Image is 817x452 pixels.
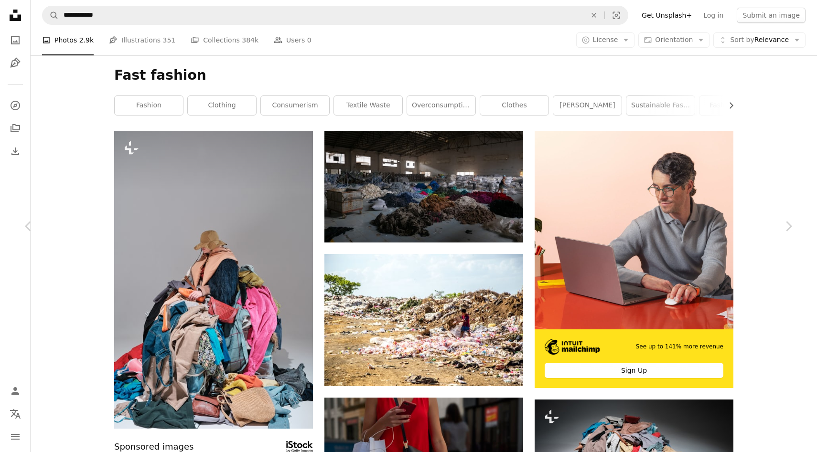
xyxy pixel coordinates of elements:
img: file-1690386555781-336d1949dad1image [545,339,600,355]
a: Collections 384k [191,25,258,55]
a: Log in / Sign up [6,381,25,400]
a: Photos [6,31,25,50]
button: Orientation [638,32,709,48]
img: garbage on the street during daytime [324,131,523,242]
img: file-1722962848292-892f2e7827caimage [535,131,733,329]
a: a pile of clothes sitting on top of a white floor [114,275,313,284]
form: Find visuals sitewide [42,6,628,25]
button: Language [6,404,25,423]
img: a pile of clothes sitting on top of a white floor [114,131,313,429]
a: overconsumption [407,96,475,115]
button: Sort byRelevance [713,32,806,48]
div: Sign Up [545,363,723,378]
span: See up to 141% more revenue [636,343,723,351]
a: consumerism [261,96,329,115]
a: Download History [6,142,25,161]
a: sustainable fashion [626,96,695,115]
a: fashion [115,96,183,115]
a: Illustrations 351 [109,25,175,55]
h1: Fast fashion [114,67,733,84]
img: boy holding cardboard box [324,254,523,386]
span: License [593,36,618,43]
a: Illustrations [6,53,25,73]
a: Next [760,180,817,272]
a: fashion waste [699,96,768,115]
button: Submit an image [737,8,806,23]
button: Menu [6,427,25,446]
button: Search Unsplash [43,6,59,24]
a: textile waste [334,96,402,115]
button: License [576,32,635,48]
a: Users 0 [274,25,312,55]
a: Log in [698,8,729,23]
a: clothing [188,96,256,115]
span: 0 [307,35,312,45]
a: clothes [480,96,548,115]
span: 384k [242,35,258,45]
span: Sort by [730,36,754,43]
a: Explore [6,96,25,115]
button: scroll list to the right [722,96,733,115]
a: garbage on the street during daytime [324,182,523,190]
a: boy holding cardboard box [324,315,523,324]
button: Clear [583,6,604,24]
span: 351 [163,35,176,45]
button: Visual search [605,6,628,24]
a: [PERSON_NAME] [553,96,622,115]
a: Get Unsplash+ [636,8,698,23]
span: Orientation [655,36,693,43]
a: Collections [6,119,25,138]
span: Relevance [730,35,789,45]
a: See up to 141% more revenueSign Up [535,131,733,388]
